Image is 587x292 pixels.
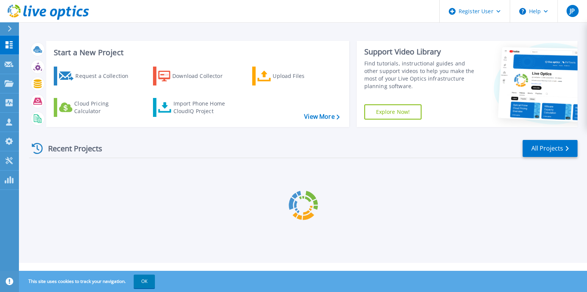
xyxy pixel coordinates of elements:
[54,48,339,57] h3: Start a New Project
[54,67,138,85] a: Request a Collection
[364,104,422,120] a: Explore Now!
[75,68,136,84] div: Request a Collection
[364,47,475,57] div: Support Video Library
[364,60,475,90] div: Find tutorials, instructional guides and other support videos to help you make the most of your L...
[21,275,155,288] span: This site uses cookies to track your navigation.
[304,113,339,120] a: View More
[153,67,237,85] a: Download Collector
[523,140,578,157] a: All Projects
[173,100,233,115] div: Import Phone Home CloudIQ Project
[172,68,233,84] div: Download Collector
[252,67,337,85] a: Upload Files
[54,98,138,117] a: Cloud Pricing Calculator
[74,100,135,115] div: Cloud Pricing Calculator
[134,275,155,288] button: OK
[273,68,333,84] div: Upload Files
[570,8,575,14] span: JP
[29,139,112,158] div: Recent Projects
